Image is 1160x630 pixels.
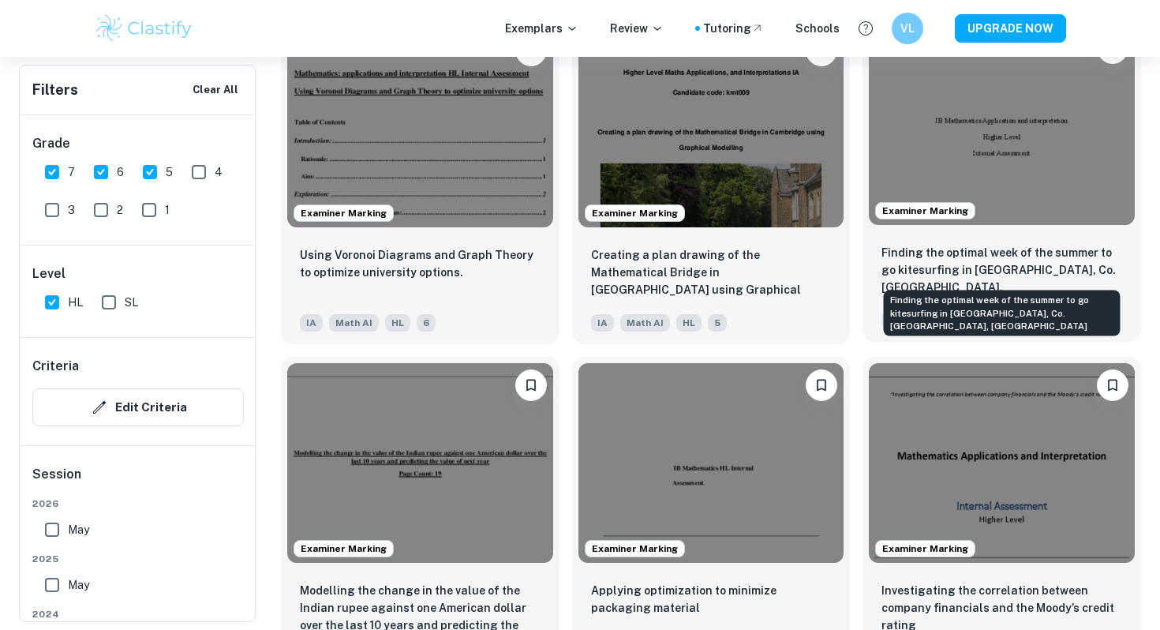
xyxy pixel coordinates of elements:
[876,204,975,218] span: Examiner Marking
[300,314,323,332] span: IA
[32,497,244,511] span: 2026
[852,15,879,42] button: Help and Feedback
[586,206,684,220] span: Examiner Marking
[591,314,614,332] span: IA
[32,357,79,376] h6: Criteria
[505,20,578,37] p: Exemplars
[300,246,541,281] p: Using Voronoi Diagrams and Graph Theory to optimize university options.
[881,244,1122,298] p: Finding the optimal week of the summer to go kitesurfing in Lahinch Bay, Co. Clare, Ireland
[32,552,244,566] span: 2025
[417,314,436,332] span: 6
[515,369,547,401] button: Bookmark
[68,201,75,219] span: 3
[806,369,837,401] button: Bookmark
[572,22,851,344] a: Examiner MarkingBookmarkCreating a plan drawing of the Mathematical Bridge in Cambridge using Gra...
[385,314,410,332] span: HL
[287,363,553,562] img: Math AI IA example thumbnail: Modelling the change in the value of the
[281,22,559,344] a: Examiner MarkingBookmarkUsing Voronoi Diagrams and Graph Theory to optimize university options.IA...
[32,79,78,101] h6: Filters
[620,314,670,332] span: Math AI
[117,163,124,181] span: 6
[863,22,1141,344] a: Examiner MarkingBookmarkFinding the optimal week of the summer to go kitesurfing in Lahinch Bay, ...
[68,576,89,594] span: May
[32,465,244,497] h6: Session
[676,314,702,332] span: HL
[795,20,840,37] a: Schools
[708,314,727,332] span: 5
[610,20,664,37] p: Review
[32,607,244,621] span: 2024
[586,542,684,556] span: Examiner Marking
[287,28,553,227] img: Math AI IA example thumbnail: Using Voronoi Diagrams and Graph Theory
[591,582,832,617] p: Applying optimization to minimize packaging material
[117,201,123,219] span: 2
[68,163,75,181] span: 7
[869,363,1135,562] img: Math AI IA example thumbnail: Investigating the correlation between co
[578,28,844,227] img: Math AI IA example thumbnail: Creating a plan drawing of the Mathemati
[884,291,1121,336] div: Finding the optimal week of the summer to go kitesurfing in [GEOGRAPHIC_DATA], Co. [GEOGRAPHIC_DA...
[892,13,923,44] button: VL
[68,521,89,538] span: May
[876,542,975,556] span: Examiner Marking
[578,363,844,562] img: Math AI IA example thumbnail: Applying optimization to minimize packag
[68,294,83,311] span: HL
[189,78,242,102] button: Clear All
[215,163,223,181] span: 4
[166,163,173,181] span: 5
[32,388,244,426] button: Edit Criteria
[125,294,138,311] span: SL
[329,314,379,332] span: Math AI
[955,14,1066,43] button: UPGRADE NOW
[899,20,917,37] h6: VL
[294,542,393,556] span: Examiner Marking
[32,134,244,153] h6: Grade
[591,246,832,300] p: Creating a plan drawing of the Mathematical Bridge in Cambridge using Graphical Modelling
[165,201,170,219] span: 1
[294,206,393,220] span: Examiner Marking
[1097,369,1128,401] button: Bookmark
[703,20,764,37] a: Tutoring
[32,264,244,283] h6: Level
[94,13,194,44] img: Clastify logo
[869,26,1135,225] img: Math AI IA example thumbnail: Finding the optimal week of the summer t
